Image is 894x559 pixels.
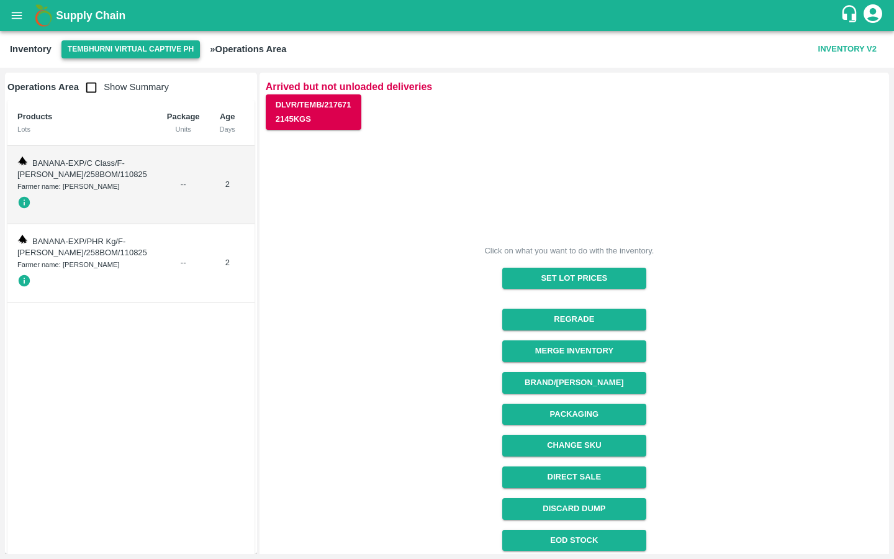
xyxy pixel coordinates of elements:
div: Units [167,124,200,135]
p: Arrived but not unloaded deliveries [266,79,883,94]
span: BANANA-EXP/C Class/F-[PERSON_NAME]/258BOM/110825 [17,158,147,180]
button: Regrade [502,309,646,330]
span: BANANA-EXP/PHR Kg/F-[PERSON_NAME]/258BOM/110825 [17,237,147,258]
button: Discard Dump [502,498,646,520]
button: Direct Sale [502,466,646,488]
div: Farmer name: [PERSON_NAME] [17,181,147,192]
b: Age [220,112,235,121]
button: Brand/[PERSON_NAME] [502,372,646,394]
div: Click on what you want to do with the inventory. [484,245,654,257]
div: -- [167,257,200,269]
span: Show Summary [79,82,169,92]
a: EOD Stock [502,530,646,552]
div: -- [167,179,200,191]
button: open drawer [2,1,31,30]
td: 2 [210,146,245,224]
button: Select DC [61,40,201,58]
div: account of current user [862,2,884,29]
div: Lots [17,124,147,135]
div: customer-support [840,4,862,27]
img: weight [17,234,27,244]
button: DLVR/TEMB/2176712145Kgs [266,94,361,130]
b: » Operations Area [210,44,286,54]
img: logo [31,3,56,28]
td: 2 [210,224,245,302]
b: Supply Chain [56,9,125,22]
b: Products [17,112,52,121]
b: Operations Area [7,82,79,92]
div: Farmer name: [PERSON_NAME] [17,259,147,270]
div: Days [220,124,235,135]
b: Package [167,112,200,121]
a: Supply Chain [56,7,840,24]
button: Packaging [502,404,646,425]
img: weight [17,156,27,166]
button: Set Lot Prices [502,268,646,289]
button: Inventory V2 [813,39,882,60]
button: Merge Inventory [502,340,646,362]
b: Inventory [10,44,52,54]
button: Change SKU [502,435,646,457]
